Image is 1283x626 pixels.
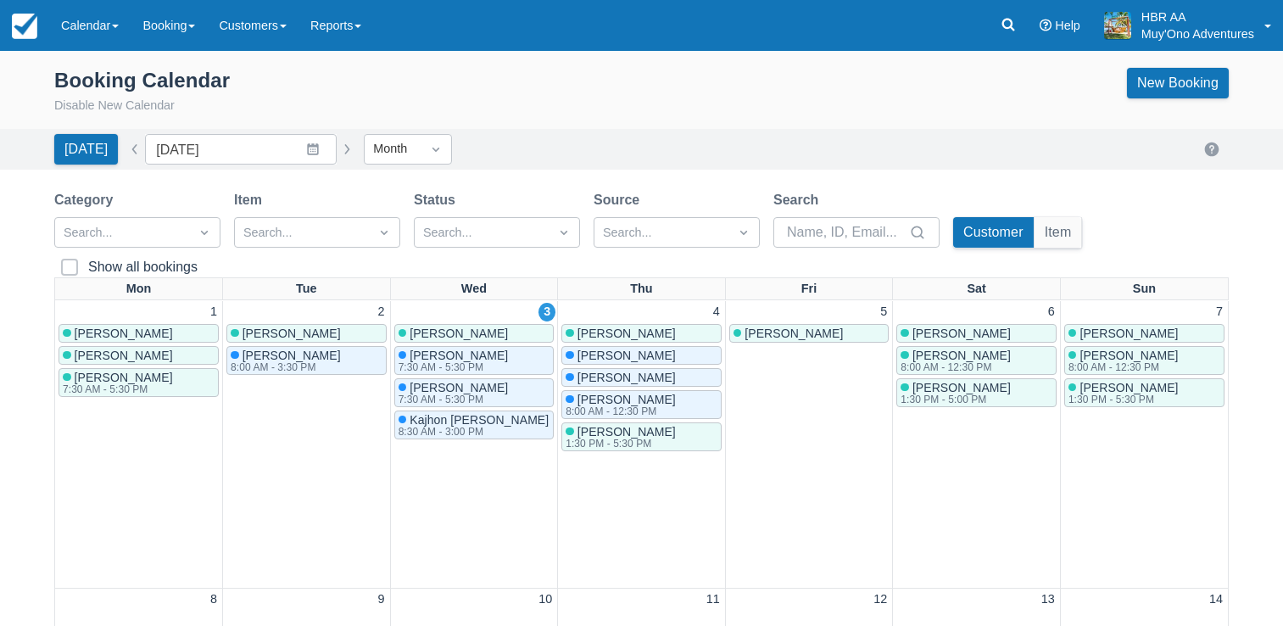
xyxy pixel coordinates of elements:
[414,190,462,210] label: Status
[566,439,672,449] div: 1:30 PM - 5:30 PM
[912,327,1011,340] span: [PERSON_NAME]
[1079,349,1178,362] span: [PERSON_NAME]
[59,368,219,397] a: [PERSON_NAME]7:30 AM - 5:30 PM
[896,324,1057,343] a: [PERSON_NAME]
[901,394,1007,405] div: 1:30 PM - 5:00 PM
[703,590,723,609] a: 11
[196,224,213,241] span: Dropdown icon
[376,224,393,241] span: Dropdown icon
[1040,20,1052,31] i: Help
[798,278,820,300] a: Fri
[226,324,387,343] a: [PERSON_NAME]
[458,278,490,300] a: Wed
[410,349,508,362] span: [PERSON_NAME]
[410,381,508,394] span: [PERSON_NAME]
[394,411,555,439] a: Kajhon [PERSON_NAME]8:30 AM - 3:00 PM
[145,134,337,165] input: Date
[59,346,219,365] a: [PERSON_NAME]
[207,303,220,321] a: 1
[535,590,555,609] a: 10
[953,217,1034,248] button: Customer
[399,427,546,437] div: 8:30 AM - 3:00 PM
[75,349,173,362] span: [PERSON_NAME]
[561,390,722,419] a: [PERSON_NAME]8:00 AM - 12:30 PM
[896,346,1057,375] a: [PERSON_NAME]8:00 AM - 12:30 PM
[561,324,722,343] a: [PERSON_NAME]
[963,278,989,300] a: Sat
[63,384,170,394] div: 7:30 AM - 5:30 PM
[577,393,676,406] span: [PERSON_NAME]
[1064,346,1224,375] a: [PERSON_NAME]8:00 AM - 12:30 PM
[577,371,676,384] span: [PERSON_NAME]
[577,327,676,340] span: [PERSON_NAME]
[54,97,175,115] button: Disable New Calendar
[410,413,549,427] span: Kajhon [PERSON_NAME]
[427,141,444,158] span: Dropdown icon
[54,134,118,165] button: [DATE]
[243,349,341,362] span: [PERSON_NAME]
[1141,8,1254,25] p: HBR AA
[877,303,890,321] a: 5
[399,394,505,405] div: 7:30 AM - 5:30 PM
[394,378,555,407] a: [PERSON_NAME]7:30 AM - 5:30 PM
[293,278,321,300] a: Tue
[1206,590,1226,609] a: 14
[1055,19,1080,32] span: Help
[577,425,676,439] span: [PERSON_NAME]
[745,327,843,340] span: [PERSON_NAME]
[1127,68,1229,98] a: New Booking
[561,346,722,365] a: [PERSON_NAME]
[394,324,555,343] a: [PERSON_NAME]
[1130,278,1159,300] a: Sun
[710,303,723,321] a: 4
[375,590,388,609] a: 9
[1068,362,1175,372] div: 8:00 AM - 12:30 PM
[1213,303,1226,321] a: 7
[561,368,722,387] a: [PERSON_NAME]
[1038,590,1058,609] a: 13
[59,324,219,343] a: [PERSON_NAME]
[373,140,412,159] div: Month
[123,278,155,300] a: Mon
[901,362,1007,372] div: 8:00 AM - 12:30 PM
[594,190,646,210] label: Source
[1064,324,1224,343] a: [PERSON_NAME]
[207,590,220,609] a: 8
[75,371,173,384] span: [PERSON_NAME]
[729,324,890,343] a: [PERSON_NAME]
[561,422,722,451] a: [PERSON_NAME]1:30 PM - 5:30 PM
[243,327,341,340] span: [PERSON_NAME]
[1045,303,1058,321] a: 6
[1141,25,1254,42] p: Muy'Ono Adventures
[1068,394,1175,405] div: 1:30 PM - 5:30 PM
[399,362,505,372] div: 7:30 AM - 5:30 PM
[627,278,655,300] a: Thu
[54,68,230,93] div: Booking Calendar
[54,190,120,210] label: Category
[870,590,890,609] a: 12
[566,406,672,416] div: 8:00 AM - 12:30 PM
[375,303,388,321] a: 2
[787,217,906,248] input: Name, ID, Email...
[1079,327,1178,340] span: [PERSON_NAME]
[1035,217,1082,248] button: Item
[1079,381,1178,394] span: [PERSON_NAME]
[912,381,1011,394] span: [PERSON_NAME]
[555,224,572,241] span: Dropdown icon
[231,362,337,372] div: 8:00 AM - 3:30 PM
[1064,378,1224,407] a: [PERSON_NAME]1:30 PM - 5:30 PM
[912,349,1011,362] span: [PERSON_NAME]
[735,224,752,241] span: Dropdown icon
[394,346,555,375] a: [PERSON_NAME]7:30 AM - 5:30 PM
[896,378,1057,407] a: [PERSON_NAME]1:30 PM - 5:00 PM
[75,327,173,340] span: [PERSON_NAME]
[1104,12,1131,39] img: A20
[538,303,555,321] a: 3
[12,14,37,39] img: checkfront-main-nav-mini-logo.png
[88,259,198,276] div: Show all bookings
[577,349,676,362] span: [PERSON_NAME]
[410,327,508,340] span: [PERSON_NAME]
[773,190,825,210] label: Search
[234,190,269,210] label: Item
[226,346,387,375] a: [PERSON_NAME]8:00 AM - 3:30 PM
